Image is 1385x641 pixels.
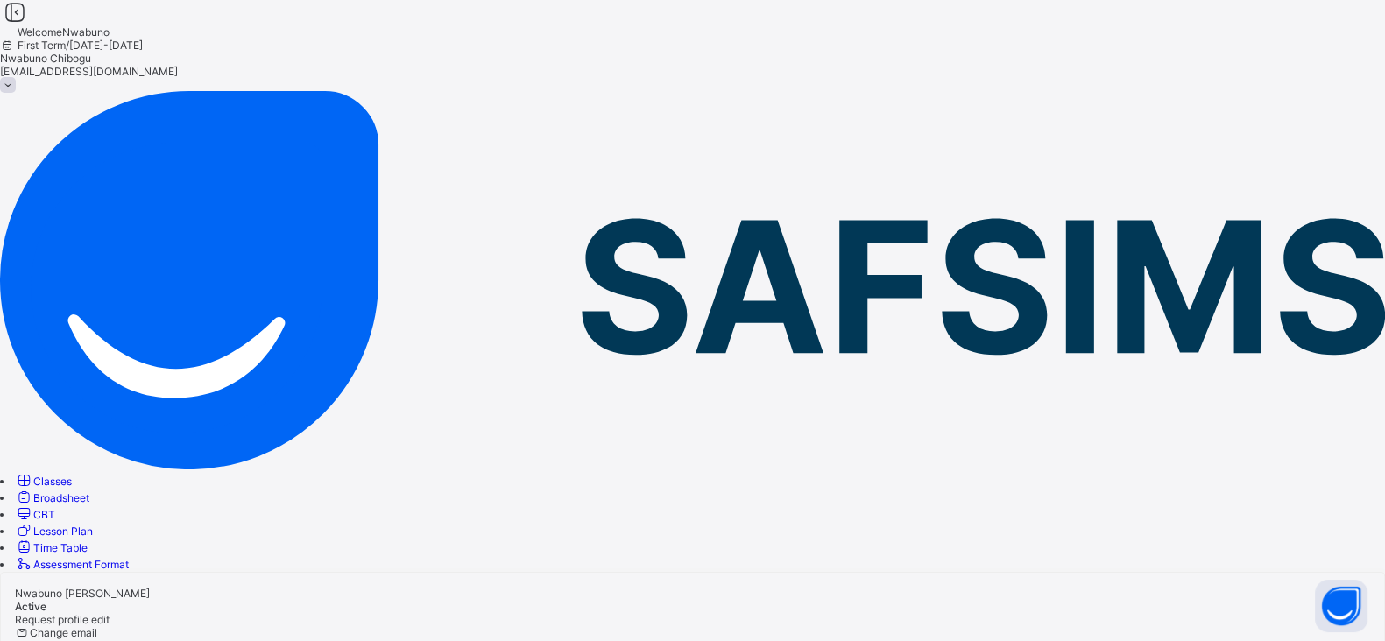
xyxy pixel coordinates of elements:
[15,525,93,538] a: Lesson Plan
[15,541,88,554] a: Time Table
[15,587,150,600] span: Nwabuno [PERSON_NAME]
[33,525,93,538] span: Lesson Plan
[33,475,72,488] span: Classes
[33,558,129,571] span: Assessment Format
[15,600,46,613] span: Active
[33,541,88,554] span: Time Table
[15,558,129,571] a: Assessment Format
[30,626,97,639] span: Change email
[33,491,89,504] span: Broadsheet
[15,491,89,504] a: Broadsheet
[15,508,55,521] a: CBT
[33,508,55,521] span: CBT
[1315,580,1367,632] button: Open asap
[15,613,110,626] span: Request profile edit
[15,475,72,488] a: Classes
[18,25,110,39] span: Welcome Nwabuno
